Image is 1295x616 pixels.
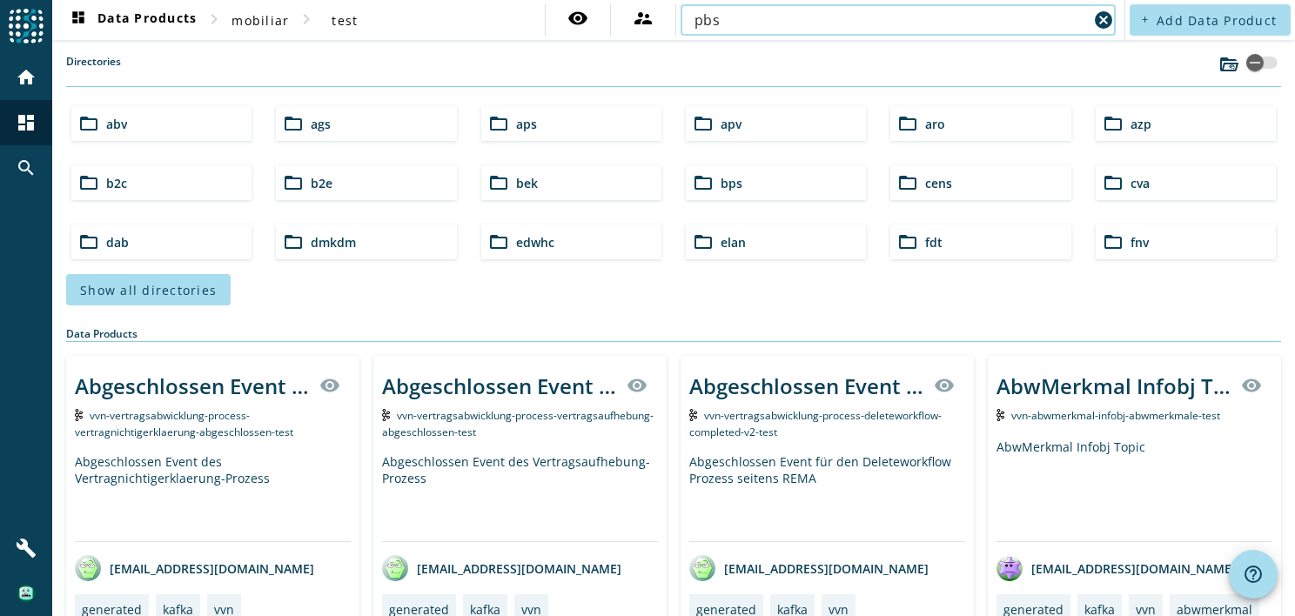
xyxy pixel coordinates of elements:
mat-icon: folder_open [283,172,304,193]
span: azp [1131,116,1151,132]
span: dab [106,234,129,251]
img: spoud-logo.svg [9,9,44,44]
mat-icon: supervisor_account [633,8,654,29]
span: Kafka Topic: vvn-vertragsabwicklung-process-vertragsaufhebung-abgeschlossen-test [382,408,654,439]
span: Show all directories [80,282,217,298]
mat-icon: chevron_right [296,9,317,30]
mat-icon: visibility [1241,375,1262,396]
mat-icon: visibility [934,375,955,396]
mat-icon: folder_open [897,172,918,193]
mat-icon: search [16,157,37,178]
mat-icon: folder_open [283,113,304,134]
label: Directories [66,54,121,86]
div: [EMAIL_ADDRESS][DOMAIN_NAME] [996,555,1236,581]
img: Kafka Topic: vvn-abwmerkmal-infobj-abwmerkmale-test [996,409,1004,421]
button: mobiliar [225,4,296,36]
button: Data Products [61,4,204,36]
div: Abgeschlossen Event des Vertragnichtigerklaerung-Prozess [75,372,309,400]
img: avatar [996,555,1023,581]
mat-icon: folder_open [78,113,99,134]
div: Abgeschlossen Event des Vertragnichtigerklaerung-Prozess [75,453,351,541]
button: Add Data Product [1130,4,1291,36]
mat-icon: folder_open [488,231,509,252]
mat-icon: add [1140,15,1150,24]
mat-icon: folder_open [897,113,918,134]
span: Kafka Topic: vvn-vertragsabwicklung-process-vertragnichtigerklaerung-abgeschlossen-test [75,408,293,439]
mat-icon: folder_open [78,172,99,193]
mat-icon: folder_open [897,231,918,252]
mat-icon: folder_open [283,231,304,252]
div: [EMAIL_ADDRESS][DOMAIN_NAME] [382,555,621,581]
span: fdt [925,234,943,251]
span: bek [516,175,538,191]
input: Search (% or * for wildcards) [694,10,1088,30]
span: fnv [1131,234,1149,251]
mat-icon: folder_open [693,113,714,134]
mat-icon: help_outline [1243,564,1264,585]
img: Kafka Topic: vvn-vertragsabwicklung-process-deleteworkflow-completed-v2-test [689,409,697,421]
span: aps [516,116,537,132]
span: test [332,12,358,29]
mat-icon: folder_open [693,231,714,252]
img: avatar [75,555,101,581]
button: Clear [1091,8,1116,32]
div: AbwMerkmal Infobj Topic [996,439,1272,541]
div: [EMAIL_ADDRESS][DOMAIN_NAME] [689,555,929,581]
img: 2328aa3c191fe0367592daf632b78e99 [17,585,35,602]
img: Kafka Topic: vvn-vertragsabwicklung-process-vertragsaufhebung-abgeschlossen-test [382,409,390,421]
mat-icon: folder_open [488,113,509,134]
mat-icon: visibility [567,8,588,29]
mat-icon: visibility [319,375,340,396]
span: Kafka Topic: vvn-vertragsabwicklung-process-deleteworkflow-completed-v2-test [689,408,942,439]
img: Kafka Topic: vvn-vertragsabwicklung-process-vertragnichtigerklaerung-abgeschlossen-test [75,409,83,421]
div: Abgeschlossen Event für den Deleteworkflow Prozess seitens REMA [689,453,965,541]
mat-icon: build [16,538,37,559]
span: cens [925,175,952,191]
div: Abgeschlossen Event des Vertragsaufhebung-Prozess [382,372,616,400]
mat-icon: dashboard [16,112,37,133]
span: mobiliar [231,12,289,29]
span: aro [925,116,945,132]
mat-icon: folder_open [1103,113,1124,134]
mat-icon: home [16,67,37,88]
div: Data Products [66,326,1281,342]
mat-icon: folder_open [693,172,714,193]
mat-icon: folder_open [78,231,99,252]
span: Data Products [68,10,197,30]
span: bps [721,175,742,191]
span: Add Data Product [1157,12,1277,29]
div: Abgeschlossen Event für den Deleteworkflow Prozess seitens REMA [689,372,923,400]
span: elan [721,234,746,251]
mat-icon: folder_open [488,172,509,193]
mat-icon: visibility [627,375,647,396]
span: abv [106,116,127,132]
mat-icon: cancel [1093,10,1114,30]
span: apv [721,116,741,132]
span: b2e [311,175,332,191]
img: avatar [382,555,408,581]
span: Kafka Topic: vvn-abwmerkmal-infobj-abwmerkmale-test [1011,408,1220,423]
span: cva [1131,175,1150,191]
div: [EMAIL_ADDRESS][DOMAIN_NAME] [75,555,314,581]
div: Abgeschlossen Event des Vertragsaufhebung-Prozess [382,453,658,541]
div: AbwMerkmal Infobj Topic [996,372,1231,400]
mat-icon: folder_open [1103,172,1124,193]
span: b2c [106,175,127,191]
span: edwhc [516,234,554,251]
mat-icon: chevron_right [204,9,225,30]
img: avatar [689,555,715,581]
button: test [317,4,372,36]
mat-icon: folder_open [1103,231,1124,252]
span: ags [311,116,331,132]
mat-icon: dashboard [68,10,89,30]
button: Show all directories [66,274,231,305]
span: dmkdm [311,234,356,251]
